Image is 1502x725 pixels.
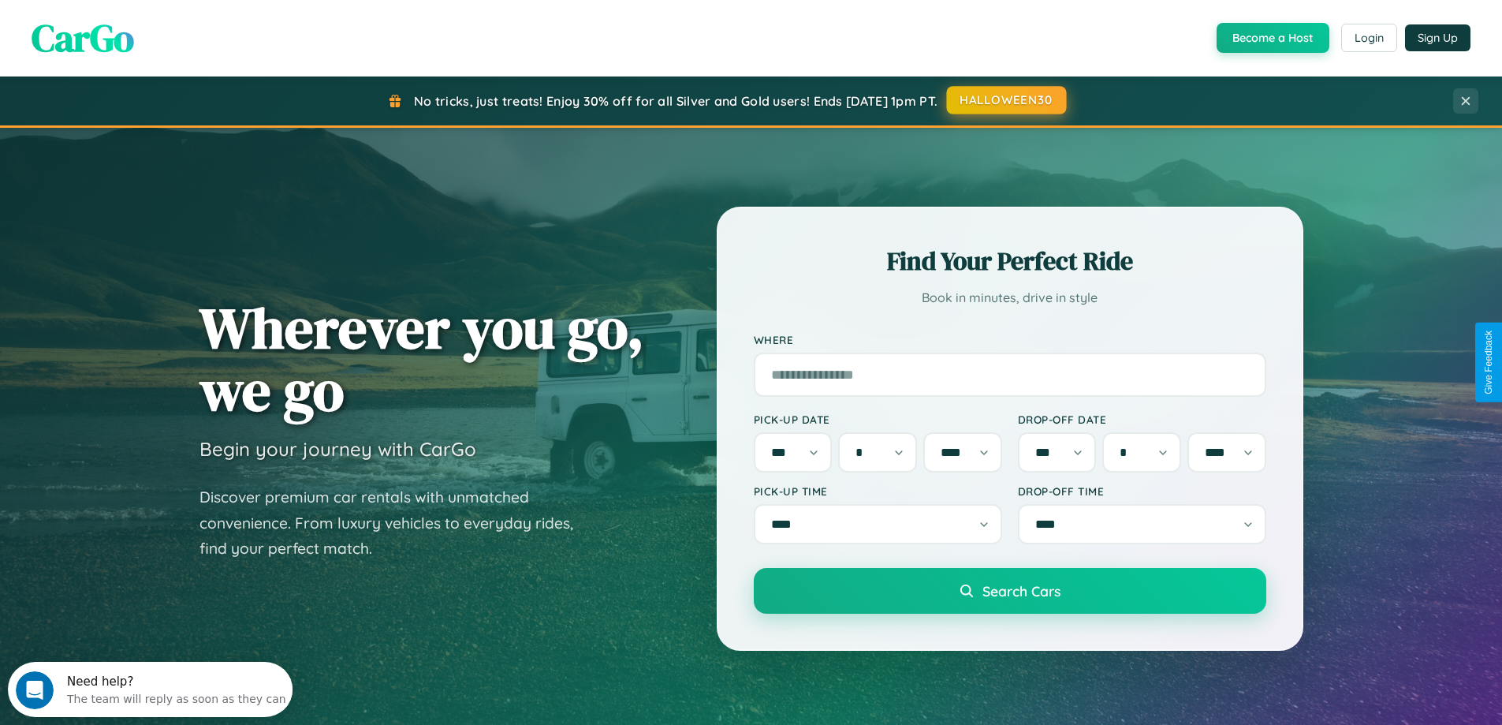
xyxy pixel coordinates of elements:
[754,244,1266,278] h2: Find Your Perfect Ride
[754,568,1266,614] button: Search Cars
[1341,24,1397,52] button: Login
[8,662,293,717] iframe: Intercom live chat discovery launcher
[1018,413,1266,426] label: Drop-off Date
[414,93,937,109] span: No tricks, just treats! Enjoy 30% off for all Silver and Gold users! Ends [DATE] 1pm PT.
[199,297,644,421] h1: Wherever you go, we go
[16,671,54,709] iframe: Intercom live chat
[199,484,594,562] p: Discover premium car rentals with unmatched convenience. From luxury vehicles to everyday rides, ...
[982,582,1060,600] span: Search Cars
[1483,331,1494,394] div: Give Feedback
[754,413,1002,426] label: Pick-up Date
[947,86,1067,114] button: HALLOWEEN30
[59,13,278,26] div: Need help?
[754,333,1266,346] label: Where
[199,437,476,461] h3: Begin your journey with CarGo
[754,484,1002,498] label: Pick-up Time
[1217,23,1329,53] button: Become a Host
[6,6,293,50] div: Open Intercom Messenger
[59,26,278,43] div: The team will reply as soon as they can
[1405,24,1470,51] button: Sign Up
[32,12,134,64] span: CarGo
[754,286,1266,309] p: Book in minutes, drive in style
[1018,484,1266,498] label: Drop-off Time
